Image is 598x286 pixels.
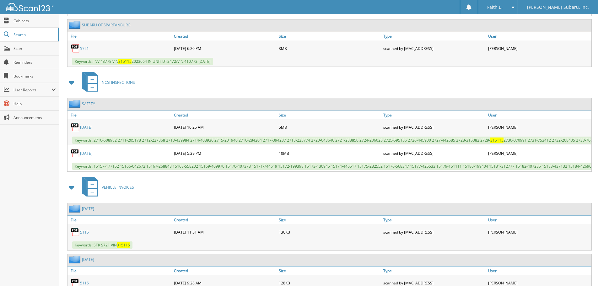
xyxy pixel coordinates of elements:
span: Help [13,101,56,106]
span: Faith E. [487,5,503,9]
div: [DATE] 5:29 PM [172,147,277,159]
span: Scan [13,46,56,51]
div: 10MB [277,147,382,159]
a: NCSI INSPECTIONS [78,70,135,95]
a: File [67,111,172,119]
a: Type [382,216,487,224]
img: PDF.png [71,44,80,53]
a: Type [382,111,487,119]
span: VEHICLE INVOICES [102,185,134,190]
a: File [67,32,172,40]
span: [PERSON_NAME] Subaru, Inc. [527,5,589,9]
span: Keywords: INV 43778 VIN 2023664 IN UNIT:DT2472/VIN:410772 [DATE] [72,58,213,65]
span: User Reports [13,87,51,93]
a: Type [382,32,487,40]
img: folder2.png [69,205,82,213]
div: 3MB [277,42,382,55]
span: 315115 [118,59,132,64]
a: Size [277,216,382,224]
div: 5MB [277,121,382,133]
img: scan123-logo-white.svg [6,3,53,11]
div: [DATE] 6:20 PM [172,42,277,55]
span: Reminders [13,60,56,65]
div: [PERSON_NAME] [487,147,591,159]
img: folder2.png [69,100,82,108]
a: User [487,111,591,119]
a: SUBARU OF SPARTANBURG [82,22,131,28]
span: Announcements [13,115,56,120]
div: scanned by [MAC_ADDRESS] [382,121,487,133]
div: [PERSON_NAME] [487,226,591,238]
span: Search [13,32,55,37]
span: NCSI INSPECTIONS [102,80,135,85]
a: File [67,267,172,275]
span: 315115 [490,138,504,143]
span: 315115 [117,242,130,248]
a: [DATE] [80,125,92,130]
div: [DATE] 10:25 AM [172,121,277,133]
span: Cabinets [13,18,56,24]
span: Bookmarks [13,73,56,79]
div: [PERSON_NAME] [487,42,591,55]
a: User [487,32,591,40]
img: PDF.png [71,122,80,132]
a: SAFETY [82,101,95,106]
img: folder2.png [69,256,82,263]
div: 136KB [277,226,382,238]
a: Size [277,111,382,119]
a: 5115 [80,280,89,286]
a: Created [172,267,277,275]
a: [DATE] [82,206,94,211]
a: Created [172,216,277,224]
div: scanned by [MAC_ADDRESS] [382,147,487,159]
a: File [67,216,172,224]
a: User [487,267,591,275]
div: [PERSON_NAME] [487,121,591,133]
a: [DATE] [80,151,92,156]
a: 5115 [80,229,89,235]
span: Keywords: STK S721 VIN [72,241,132,249]
img: folder2.png [69,21,82,29]
div: scanned by [MAC_ADDRESS] [382,226,487,238]
a: Size [277,267,382,275]
div: scanned by [MAC_ADDRESS] [382,42,487,55]
img: PDF.png [71,148,80,158]
a: [DATE] [82,257,94,262]
iframe: Chat Widget [567,256,598,286]
a: S721 [80,46,89,51]
a: Created [172,111,277,119]
div: [DATE] 11:51 AM [172,226,277,238]
a: User [487,216,591,224]
a: Size [277,32,382,40]
a: Type [382,267,487,275]
img: PDF.png [71,227,80,237]
a: Created [172,32,277,40]
a: VEHICLE INVOICES [78,175,134,200]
